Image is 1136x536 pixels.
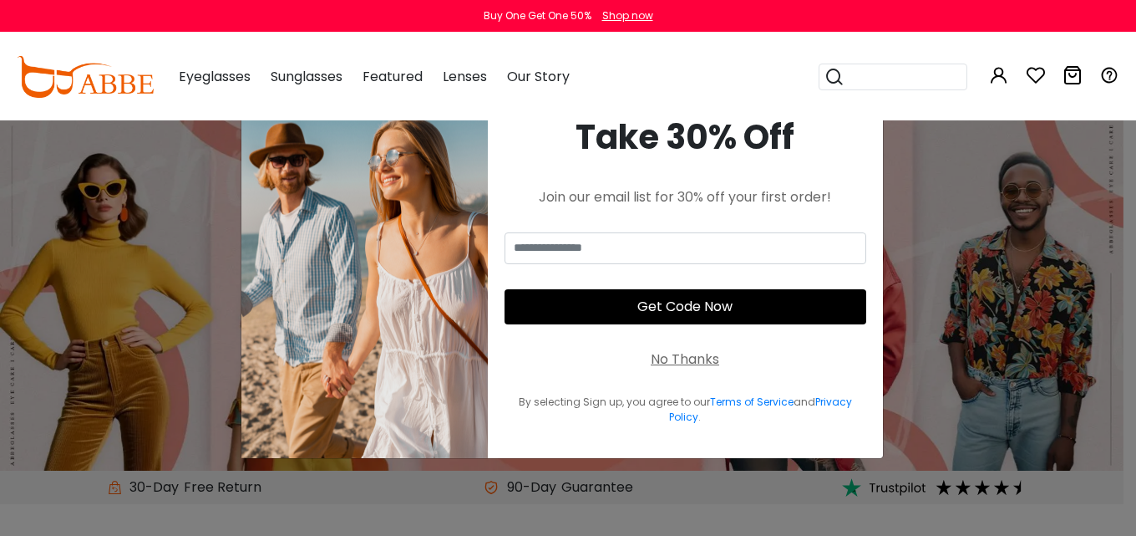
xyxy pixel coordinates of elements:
[602,8,653,23] div: Shop now
[505,187,866,207] div: Join our email list for 30% off your first order!
[507,67,570,86] span: Our Story
[594,8,653,23] a: Shop now
[363,67,423,86] span: Featured
[271,67,342,86] span: Sunglasses
[669,395,852,424] a: Privacy Policy
[17,56,154,98] img: abbeglasses.com
[710,395,794,409] a: Terms of Service
[505,395,866,425] div: By selecting Sign up, you agree to our and .
[505,112,866,162] div: Take 30% Off
[241,79,488,458] img: welcome
[179,67,251,86] span: Eyeglasses
[651,350,719,370] div: No Thanks
[842,92,861,122] button: Close
[484,8,591,23] div: Buy One Get One 50%
[505,289,866,324] button: Get Code Now
[443,67,487,86] span: Lenses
